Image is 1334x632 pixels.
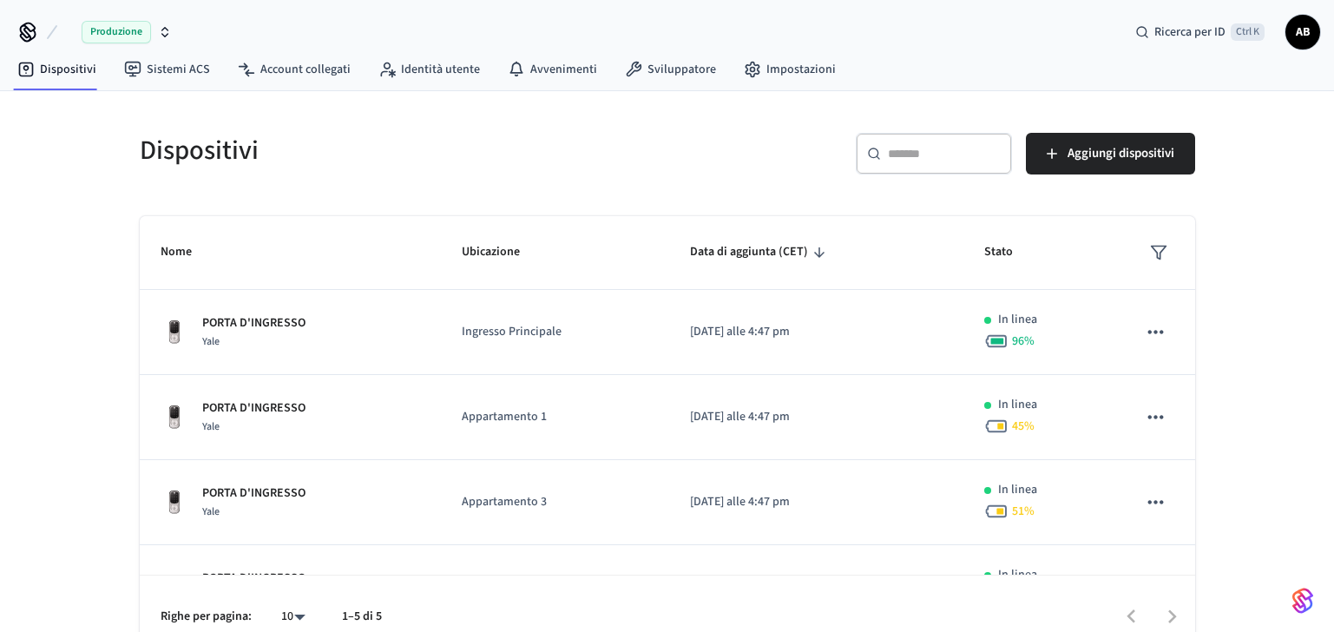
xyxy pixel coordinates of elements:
font: Sviluppatore [647,61,716,78]
span: Yale [202,419,220,434]
span: Ctrl K [1231,23,1265,41]
span: Stato [984,239,1035,266]
span: Aggiungi dispositivi [1068,142,1174,165]
span: % [1012,332,1035,350]
span: Ricerca per ID [1154,23,1226,41]
p: Appartamento 1 [462,408,648,426]
font: Ubicazione [462,239,520,266]
p: In linea [998,481,1037,499]
img: Serratura intelligente Wi-Fi con touchscreen Yale Assure, nichel satinato, anteriore [161,319,188,346]
font: Sistemi ACS [147,61,210,78]
p: [DATE] alle 4:47 pm [690,493,943,511]
p: PORTA D'INGRESSO [202,314,306,332]
button: AB [1285,15,1320,49]
p: 1–5 di 5 [342,608,382,626]
p: In linea [998,566,1037,584]
p: Righe per pagina: [161,608,252,626]
span: AB [1287,16,1318,48]
font: Account collegati [260,61,351,78]
p: In linea [998,311,1037,329]
span: Nome [161,239,214,266]
img: Serratura intelligente Wi-Fi con touchscreen Yale Assure, nichel satinato, anteriore [161,574,188,602]
font: Stato [984,239,1013,266]
font: Identità utente [401,61,480,78]
a: Sviluppatore [611,54,730,85]
p: Ingresso Principale [462,323,648,341]
div: 10 [273,604,314,629]
img: SeamLogoGradient.69752ec5.svg [1292,587,1313,615]
img: Serratura intelligente Wi-Fi con touchscreen Yale Assure, nichel satinato, anteriore [161,489,188,517]
p: [DATE] alle 4:47 pm [690,323,943,341]
p: Appartamento 3 [462,493,648,511]
p: PORTA D'INGRESSO [202,484,306,503]
span: Data di aggiunta (CET) [690,239,831,266]
a: Impostazioni [730,54,850,85]
font: 51 [1012,503,1024,520]
a: Identità utente [365,54,494,85]
font: Data di aggiunta (CET) [690,239,808,266]
font: Avvenimenti [530,61,597,78]
font: Dispositivi [40,61,96,78]
a: Dispositivi [3,54,110,85]
span: Ubicazione [462,239,542,266]
h5: Dispositivi [140,133,657,168]
p: In linea [998,396,1037,414]
p: PORTA D'INGRESSO [202,399,306,418]
a: Account collegati [224,54,365,85]
p: PORTA D'INGRESSO [202,569,306,588]
a: Sistemi ACS [110,54,224,85]
span: Yale [202,504,220,519]
img: Serratura intelligente Wi-Fi con touchscreen Yale Assure, nichel satinato, anteriore [161,404,188,431]
font: 96 [1012,332,1024,350]
span: Yale [202,334,220,349]
font: Nome [161,239,192,266]
span: Produzione [82,21,151,43]
span: % [1012,503,1035,520]
font: 45 [1012,418,1024,435]
button: Aggiungi dispositivi [1026,133,1195,174]
font: Impostazioni [766,61,836,78]
p: [DATE] alle 4:47 pm [690,408,943,426]
div: Ricerca per IDCtrl K [1121,16,1278,48]
span: % [1012,418,1035,435]
a: Avvenimenti [494,54,611,85]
